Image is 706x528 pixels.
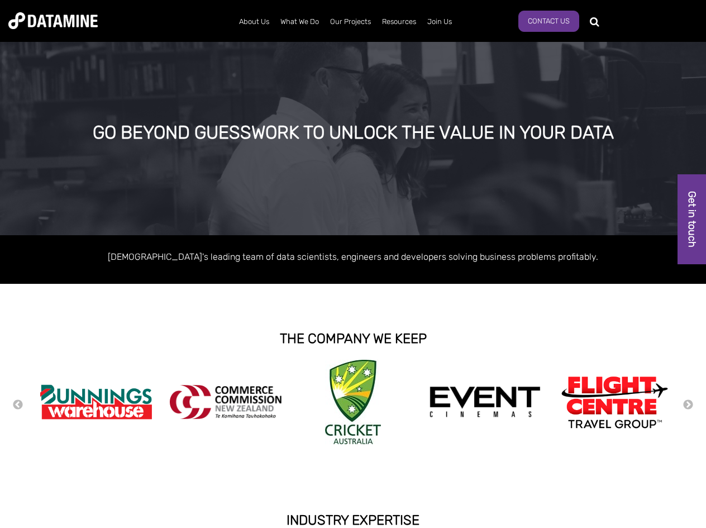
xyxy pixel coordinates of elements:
img: Bunnings Warehouse [40,381,152,423]
button: Next [683,399,694,411]
a: Contact Us [518,11,579,32]
a: About Us [233,7,275,36]
a: What We Do [275,7,325,36]
a: Join Us [422,7,457,36]
button: Previous [12,399,23,411]
a: Our Projects [325,7,376,36]
img: Cricket Australia [325,360,381,444]
strong: INDUSTRY EXPERTISE [287,512,419,528]
a: Get in touch [678,174,706,264]
img: Datamine [8,12,98,29]
a: Resources [376,7,422,36]
img: Flight Centre [559,373,670,431]
img: commercecommission [170,385,282,419]
p: [DEMOGRAPHIC_DATA]'s leading team of data scientists, engineers and developers solving business p... [35,249,671,264]
strong: THE COMPANY WE KEEP [280,331,427,346]
div: GO BEYOND GUESSWORK TO UNLOCK THE VALUE IN YOUR DATA [85,123,621,143]
img: event cinemas [429,386,541,418]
